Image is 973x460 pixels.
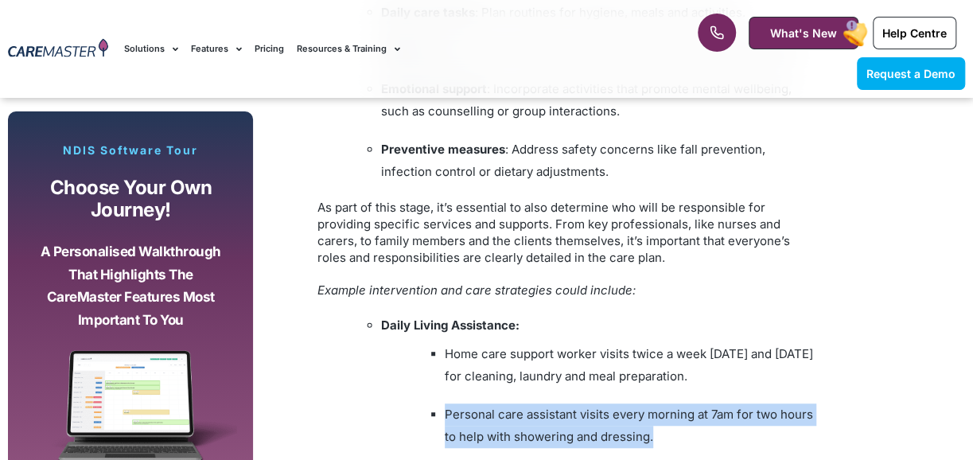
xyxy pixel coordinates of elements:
span: Request a Demo [866,67,955,80]
img: CareMaster Logo [8,38,108,60]
strong: Preventive measures [381,142,505,157]
a: Features [191,22,242,76]
strong: Daily Living Assistance: [381,318,520,333]
li: : Incorporate activities that promote mental wellbeing, such as counselling or group interactions. [381,78,819,123]
li: Personal care assistant visits every morning at 7am for two hours to help with showering and dres... [445,403,819,448]
a: Help Centre [873,17,956,49]
nav: Menu [124,22,621,76]
p: Choose your own journey! [36,177,225,222]
p: As part of this stage, it’s essential to also determine who will be responsible for providing spe... [317,199,819,266]
a: Request a Demo [857,57,965,90]
p: NDIS Software Tour [24,143,237,158]
a: Solutions [124,22,178,76]
a: What's New [749,17,858,49]
li: Home care support worker visits twice a week [DATE] and [DATE] for cleaning, laundry and meal pre... [445,343,819,388]
a: Resources & Training [297,22,400,76]
p: A personalised walkthrough that highlights the CareMaster features most important to you [36,240,225,331]
span: Help Centre [882,26,947,40]
span: What's New [770,26,837,40]
a: Pricing [255,22,284,76]
li: : Address safety concerns like fall prevention, infection control or dietary adjustments. [381,138,819,183]
i: Example intervention and care strategies could include: [317,283,636,298]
